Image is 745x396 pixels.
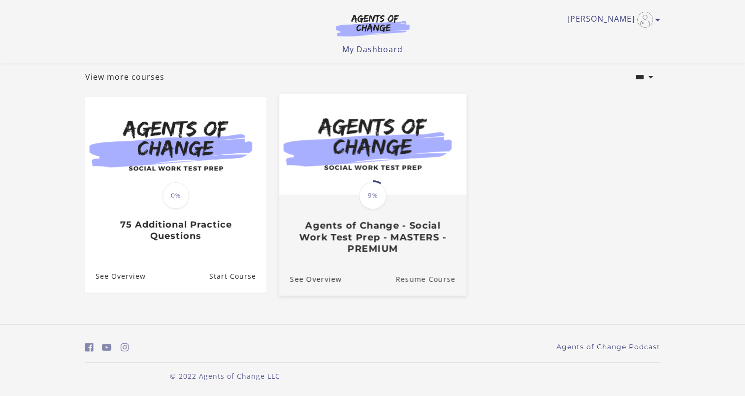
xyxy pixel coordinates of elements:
[85,340,94,355] a: https://www.facebook.com/groups/aswbtestprep (Open in a new window)
[325,14,420,36] img: Agents of Change Logo
[567,12,655,28] a: Toggle menu
[121,340,129,355] a: https://www.instagram.com/agentsofchangeprep/ (Open in a new window)
[85,343,94,352] i: https://www.facebook.com/groups/aswbtestprep (Open in a new window)
[342,44,403,55] a: My Dashboard
[96,219,256,241] h3: 75 Additional Practice Questions
[85,261,146,293] a: 75 Additional Practice Questions: See Overview
[162,182,189,209] span: 0%
[102,340,112,355] a: https://www.youtube.com/c/AgentsofChangeTestPrepbyMeaganMitchell (Open in a new window)
[279,263,341,296] a: Agents of Change - Social Work Test Prep - MASTERS - PREMIUM: See Overview
[85,71,164,83] a: View more courses
[556,342,660,352] a: Agents of Change Podcast
[395,263,466,296] a: Agents of Change - Social Work Test Prep - MASTERS - PREMIUM: Resume Course
[290,220,455,255] h3: Agents of Change - Social Work Test Prep - MASTERS - PREMIUM
[85,371,365,381] p: © 2022 Agents of Change LLC
[359,182,387,209] span: 9%
[121,343,129,352] i: https://www.instagram.com/agentsofchangeprep/ (Open in a new window)
[209,261,266,293] a: 75 Additional Practice Questions: Resume Course
[102,343,112,352] i: https://www.youtube.com/c/AgentsofChangeTestPrepbyMeaganMitchell (Open in a new window)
